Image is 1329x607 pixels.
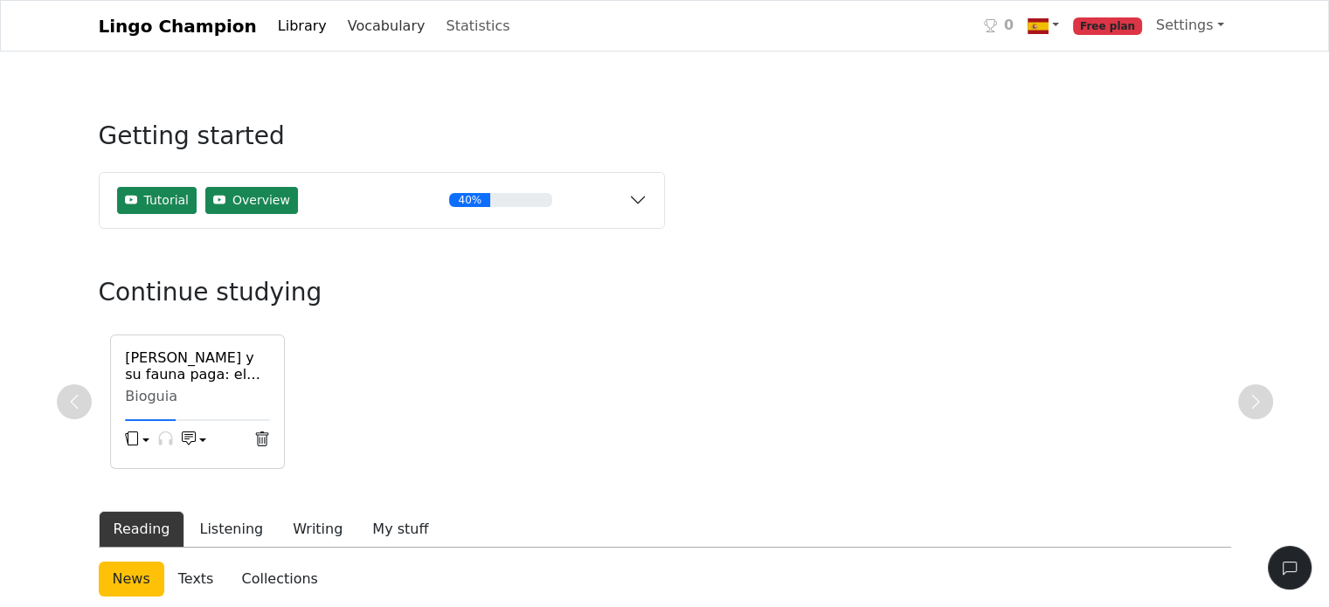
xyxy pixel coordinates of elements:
[144,191,189,210] span: Tutorial
[205,187,298,214] button: Overview
[278,511,357,548] button: Writing
[100,173,664,228] button: TutorialOverview40%
[1149,8,1231,43] a: Settings
[357,511,443,548] button: My stuff
[1066,8,1149,44] a: Free plan
[439,9,516,44] a: Statistics
[271,9,334,44] a: Library
[1028,16,1049,37] img: es.svg
[449,193,490,207] div: 40%
[164,562,228,597] a: Texts
[1073,17,1142,35] span: Free plan
[977,8,1021,44] a: 0
[227,562,331,597] a: Collections
[99,278,710,307] h3: Continue studying
[184,511,278,548] button: Listening
[99,562,164,597] a: News
[125,388,270,405] div: Bioguia
[125,349,270,383] a: [PERSON_NAME] y su fauna paga: el impacto de los incendios
[99,9,257,44] a: Lingo Champion
[99,511,185,548] button: Reading
[232,191,290,210] span: Overview
[99,121,665,165] h3: Getting started
[341,9,433,44] a: Vocabulary
[117,187,197,214] button: Tutorial
[1004,15,1014,36] span: 0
